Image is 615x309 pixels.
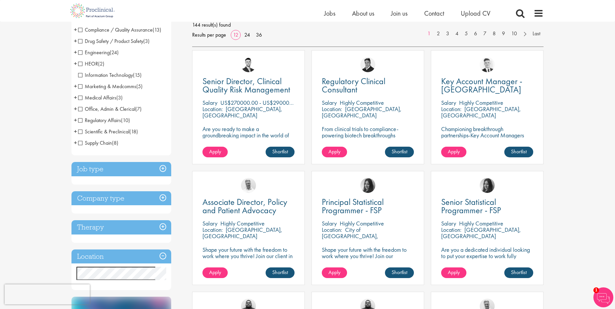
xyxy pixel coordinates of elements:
a: 2 [433,30,443,38]
span: (2) [98,60,104,67]
p: [GEOGRAPHIC_DATA], [GEOGRAPHIC_DATA] [202,105,282,119]
iframe: reCAPTCHA [5,284,90,304]
span: Apply [209,148,221,155]
span: + [74,81,77,91]
a: 1 [424,30,434,38]
a: Last [529,30,544,38]
h3: Job type [71,162,171,176]
span: Senior Director, Clinical Quality Risk Management [202,76,290,95]
span: Regulatory Affairs [78,117,121,124]
p: Highly Competitive [459,99,503,106]
span: Information Technology [78,72,133,78]
span: Regulatory Clinical Consultant [322,76,385,95]
span: Apply [209,269,221,276]
a: Key Account Manager - [GEOGRAPHIC_DATA] [441,77,533,94]
a: Jobs [324,9,335,18]
span: Salary [322,99,337,106]
span: Office, Admin & Clerical [78,105,135,112]
div: Company type [71,191,171,206]
h3: Therapy [71,220,171,234]
span: Location: [441,105,461,113]
p: Highly Competitive [340,99,384,106]
span: Compliance / Quality Assurance [78,26,161,33]
p: Are you a dedicated individual looking to put your expertise to work fully flexibly in a remote p... [441,246,533,265]
a: Principal Statistical Programmer - FSP [322,198,414,215]
span: Medical Affairs [78,94,123,101]
span: Medical Affairs [78,94,116,101]
a: 8 [489,30,499,38]
span: Salary [441,220,456,227]
span: Scientific & Preclinical [78,128,129,135]
span: Information Technology [78,72,142,78]
span: (10) [121,117,130,124]
img: Chatbot [593,287,613,307]
span: Drug Safety / Product Safety [78,38,150,45]
span: (7) [135,105,142,112]
p: City of [GEOGRAPHIC_DATA], [GEOGRAPHIC_DATA] [322,226,378,246]
span: 1 [593,287,599,293]
span: Apply [448,148,460,155]
p: From clinical trials to compliance-powering biotech breakthroughs remotely, where precision meets... [322,126,414,151]
span: Location: [441,226,461,233]
span: (3) [116,94,123,101]
span: + [74,138,77,148]
a: 24 [242,31,252,38]
a: Senior Director, Clinical Quality Risk Management [202,77,295,94]
a: Apply [202,267,228,278]
a: Regulatory Clinical Consultant [322,77,414,94]
span: (3) [143,38,150,45]
span: Location: [322,226,342,233]
a: About us [352,9,374,18]
p: Are you ready to make a groundbreaking impact in the world of biotechnology? Join a growing compa... [202,126,295,157]
span: Key Account Manager - [GEOGRAPHIC_DATA] [441,76,522,95]
span: Contact [424,9,444,18]
img: Nicolas Daniel [480,57,495,72]
a: 4 [452,30,462,38]
p: Championing breakthrough partnerships-Key Account Managers turn biotech innovation into lasting c... [441,126,533,151]
span: + [74,36,77,46]
a: Join us [391,9,408,18]
span: Salary [441,99,456,106]
p: [GEOGRAPHIC_DATA], [GEOGRAPHIC_DATA] [441,105,521,119]
span: (13) [153,26,161,33]
span: (24) [110,49,119,56]
a: 36 [254,31,264,38]
p: Highly Competitive [220,220,265,227]
span: Drug Safety / Product Safety [78,38,143,45]
span: Associate Director, Policy and Patient Advocacy [202,196,287,216]
span: Senior Statistical Programmer - FSP [441,196,501,216]
span: Supply Chain [78,139,112,146]
p: Shape your future with the freedom to work where you thrive! Join our client in this hybrid role ... [202,246,295,265]
span: Salary [202,99,217,106]
a: Apply [441,267,466,278]
span: Regulatory Affairs [78,117,130,124]
span: Scientific & Preclinical [78,128,138,135]
span: Marketing & Medcomms [78,83,136,90]
span: Location: [322,105,342,113]
span: Engineering [78,49,119,56]
a: 5 [461,30,471,38]
img: Heidi Hennigan [480,178,495,193]
span: (8) [112,139,118,146]
span: + [74,126,77,136]
span: Salary [202,220,217,227]
p: [GEOGRAPHIC_DATA], [GEOGRAPHIC_DATA] [441,226,521,240]
a: Shortlist [385,147,414,157]
a: Apply [202,147,228,157]
a: 6 [471,30,480,38]
span: HEOR [78,60,104,67]
a: Peter Duvall [360,57,375,72]
a: Upload CV [461,9,490,18]
span: + [74,104,77,114]
a: Associate Director, Policy and Patient Advocacy [202,198,295,215]
a: 10 [508,30,520,38]
a: Apply [322,267,347,278]
a: 3 [443,30,452,38]
a: Shortlist [266,147,295,157]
